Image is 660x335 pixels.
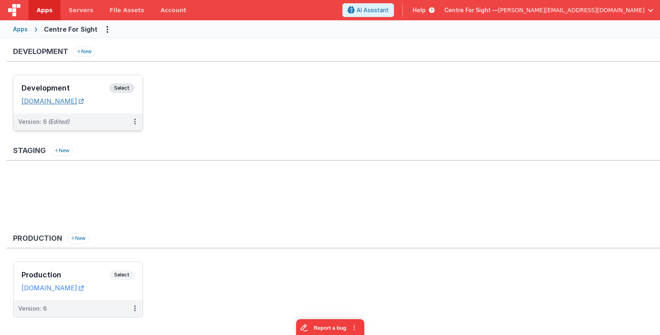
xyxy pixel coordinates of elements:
[67,233,89,244] button: New
[110,6,145,14] span: File Assets
[498,6,645,14] span: [PERSON_NAME][EMAIL_ADDRESS][DOMAIN_NAME]
[109,270,134,280] span: Select
[73,46,95,57] button: New
[22,284,84,292] a: [DOMAIN_NAME]
[18,305,47,313] div: Version: 6
[48,118,70,125] span: (Edited)
[13,48,68,56] h3: Development
[13,25,28,33] div: Apps
[13,147,46,155] h3: Staging
[18,118,70,126] div: Version: 6
[444,6,498,14] span: Centre For Sight —
[22,84,109,92] h3: Development
[69,6,93,14] span: Servers
[109,83,134,93] span: Select
[51,145,73,156] button: New
[37,6,52,14] span: Apps
[22,97,84,105] a: [DOMAIN_NAME]
[22,271,109,279] h3: Production
[413,6,426,14] span: Help
[357,6,389,14] span: AI Assistant
[342,3,394,17] button: AI Assistant
[444,6,654,14] button: Centre For Sight — [PERSON_NAME][EMAIL_ADDRESS][DOMAIN_NAME]
[44,24,97,34] div: Centre For Sight
[13,234,62,242] h3: Production
[101,23,114,36] button: Options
